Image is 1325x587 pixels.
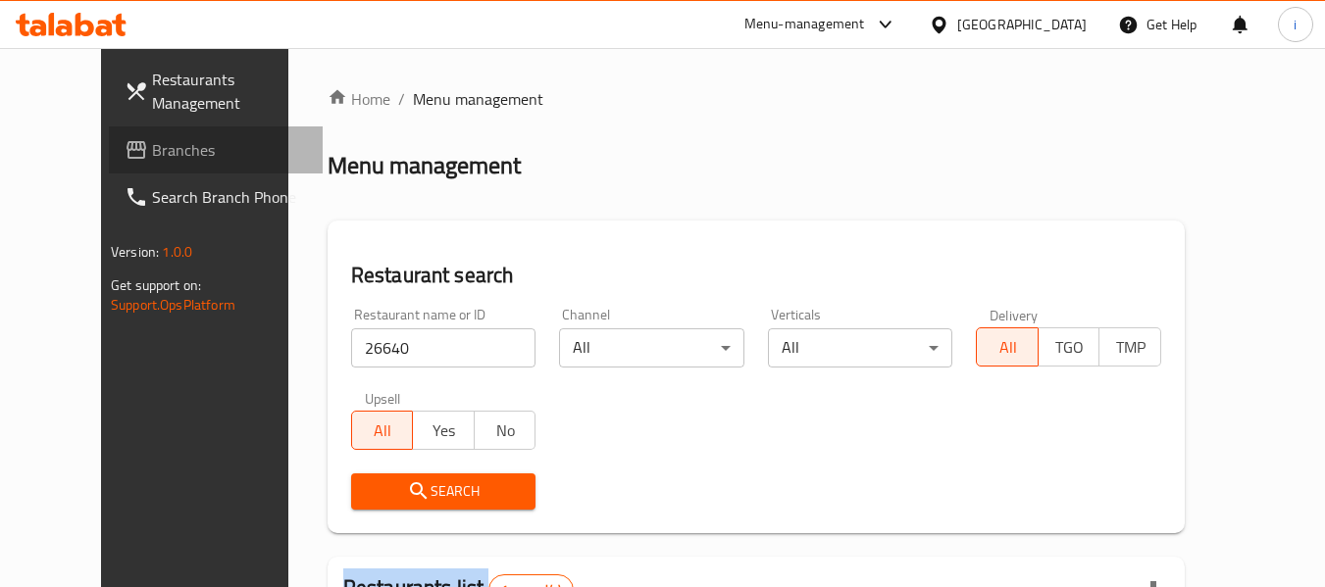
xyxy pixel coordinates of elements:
[351,411,414,450] button: All
[744,13,865,36] div: Menu-management
[398,87,405,111] li: /
[985,333,1031,362] span: All
[1046,333,1093,362] span: TGO
[328,87,390,111] a: Home
[111,239,159,265] span: Version:
[109,126,323,173] a: Branches
[367,479,521,504] span: Search
[111,272,201,298] span: Get support on:
[152,185,307,209] span: Search Branch Phone
[1038,327,1100,367] button: TGO
[483,416,529,445] span: No
[413,87,543,111] span: Menu management
[351,328,536,367] input: Search for restaurant name or ID..
[328,87,1185,111] nav: breadcrumb
[109,173,323,220] a: Search Branch Phone
[412,411,475,450] button: Yes
[1098,327,1161,367] button: TMP
[328,150,521,181] h2: Menu management
[1107,333,1153,362] span: TMP
[976,327,1039,367] button: All
[990,308,1039,321] label: Delivery
[351,473,536,510] button: Search
[1294,14,1297,35] span: i
[111,292,235,318] a: Support.OpsPlatform
[162,239,192,265] span: 1.0.0
[109,56,323,126] a: Restaurants Management
[152,68,307,115] span: Restaurants Management
[351,261,1161,290] h2: Restaurant search
[360,416,406,445] span: All
[152,138,307,162] span: Branches
[768,328,953,367] div: All
[957,14,1087,35] div: [GEOGRAPHIC_DATA]
[421,416,467,445] span: Yes
[474,411,536,450] button: No
[365,391,401,405] label: Upsell
[559,328,744,367] div: All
